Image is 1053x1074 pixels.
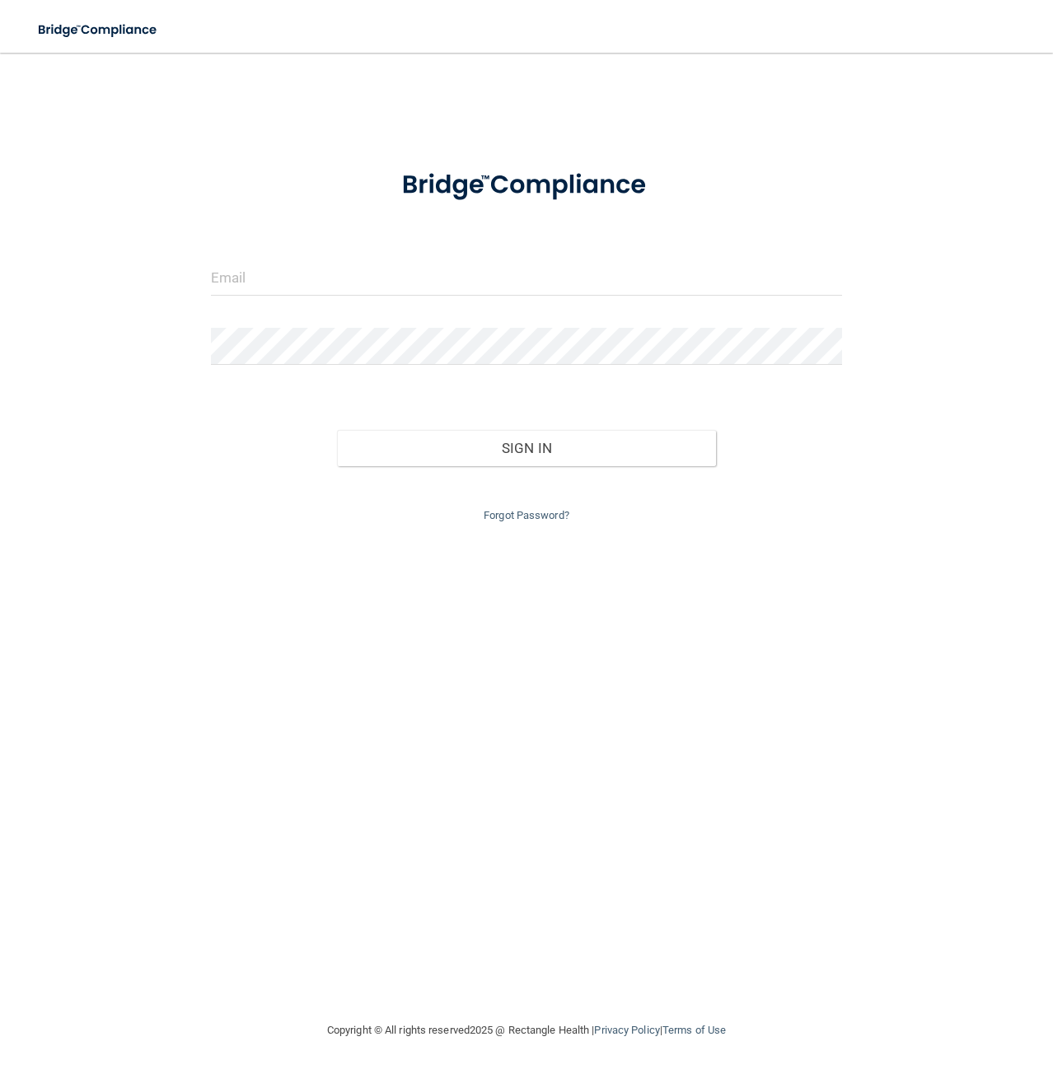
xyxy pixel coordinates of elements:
a: Privacy Policy [594,1024,659,1036]
a: Forgot Password? [484,509,569,521]
a: Terms of Use [662,1024,726,1036]
button: Sign In [337,430,716,466]
input: Email [211,259,843,296]
img: bridge_compliance_login_screen.278c3ca4.svg [375,152,678,219]
img: bridge_compliance_login_screen.278c3ca4.svg [25,13,172,47]
div: Copyright © All rights reserved 2025 @ Rectangle Health | | [226,1004,827,1057]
